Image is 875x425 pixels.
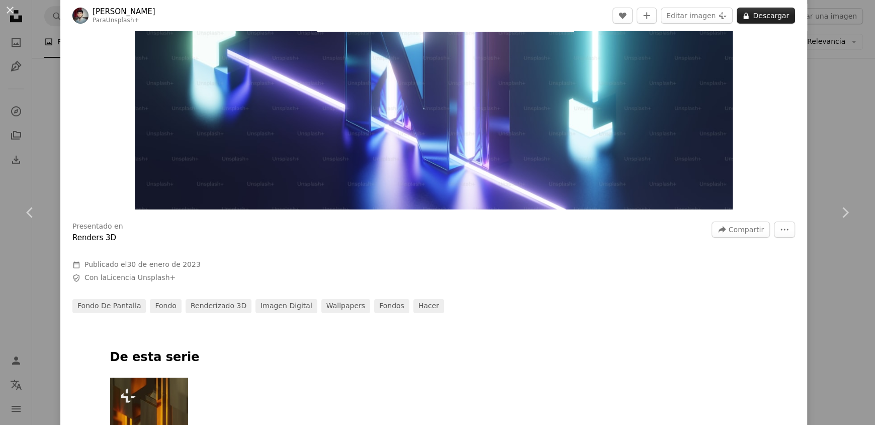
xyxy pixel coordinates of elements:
[774,222,795,238] button: Más acciones
[106,17,139,24] a: Unsplash+
[93,17,155,25] div: Para
[93,7,155,17] a: [PERSON_NAME]
[712,222,770,238] button: Compartir esta imagen
[413,299,444,313] a: hacer
[150,299,181,313] a: fondo
[84,273,176,283] span: Con la
[612,8,633,24] button: Me gusta
[72,233,116,242] a: Renders 3D
[637,8,657,24] button: Añade a la colección
[255,299,317,313] a: Imagen digital
[815,164,875,261] a: Siguiente
[72,299,146,313] a: fondo de pantalla
[110,349,758,366] p: De esta serie
[661,8,733,24] button: Editar imagen
[84,260,201,268] span: Publicado el
[737,8,795,24] button: Descargar
[127,260,200,268] time: 30 de enero de 2023, 8:44:39 GMT-3
[72,222,123,232] h3: Presentado en
[374,299,409,313] a: Fondos
[321,299,370,313] a: Wallpapers
[107,273,176,281] a: Licencia Unsplash+
[186,299,251,313] a: Renderizado 3D
[72,8,89,24] img: Ve al perfil de Woliul Hasan
[729,222,764,237] span: Compartir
